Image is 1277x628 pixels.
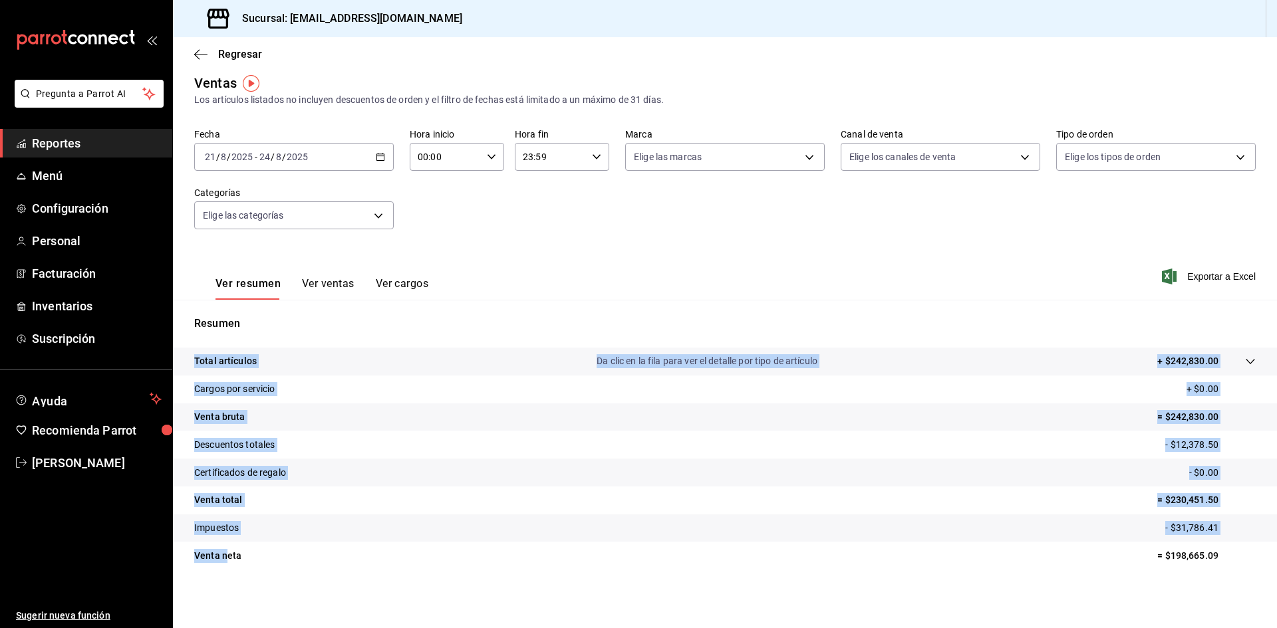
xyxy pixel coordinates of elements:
p: = $230,451.50 [1157,493,1256,507]
label: Fecha [194,130,394,139]
button: Pregunta a Parrot AI [15,80,164,108]
button: Ver cargos [376,277,429,300]
span: Suscripción [32,330,162,348]
div: Ventas [194,73,237,93]
p: Cargos por servicio [194,382,275,396]
p: = $242,830.00 [1157,410,1256,424]
input: ---- [286,152,309,162]
div: Los artículos listados no incluyen descuentos de orden y el filtro de fechas está limitado a un m... [194,93,1256,107]
input: -- [220,152,227,162]
h3: Sucursal: [EMAIL_ADDRESS][DOMAIN_NAME] [231,11,462,27]
p: Total artículos [194,354,257,368]
label: Canal de venta [841,130,1040,139]
span: Inventarios [32,297,162,315]
label: Hora fin [515,130,609,139]
span: Sugerir nueva función [16,609,162,623]
span: Ayuda [32,391,144,407]
span: / [282,152,286,162]
p: Venta total [194,493,242,507]
span: - [255,152,257,162]
p: Descuentos totales [194,438,275,452]
span: Reportes [32,134,162,152]
p: + $0.00 [1187,382,1256,396]
span: Regresar [218,48,262,60]
span: Facturación [32,264,162,282]
button: Ver ventas [302,277,355,300]
input: -- [204,152,216,162]
p: = $198,665.09 [1157,549,1256,563]
img: Tooltip marker [243,75,259,92]
span: Menú [32,167,162,185]
p: Resumen [194,316,1256,332]
span: Elige las categorías [203,209,284,222]
span: Elige los canales de venta [849,150,956,163]
input: -- [259,152,271,162]
label: Hora inicio [410,130,504,139]
p: - $0.00 [1189,466,1256,480]
p: - $31,786.41 [1165,521,1256,535]
p: Venta bruta [194,410,245,424]
p: Impuestos [194,521,239,535]
input: -- [275,152,282,162]
span: Elige las marcas [634,150,702,163]
span: / [216,152,220,162]
span: Elige los tipos de orden [1065,150,1161,163]
p: Certificados de regalo [194,466,286,480]
p: + $242,830.00 [1157,354,1218,368]
span: / [227,152,231,162]
span: Configuración [32,199,162,217]
span: [PERSON_NAME] [32,454,162,472]
label: Categorías [194,188,394,197]
span: Recomienda Parrot [32,421,162,439]
p: Venta neta [194,549,241,563]
button: Exportar a Excel [1165,268,1256,284]
div: navigation tabs [215,277,428,300]
span: Pregunta a Parrot AI [36,87,143,101]
button: open_drawer_menu [146,35,157,45]
p: - $12,378.50 [1165,438,1256,452]
span: / [271,152,275,162]
a: Pregunta a Parrot AI [9,96,164,110]
button: Regresar [194,48,262,60]
input: ---- [231,152,253,162]
label: Tipo de orden [1056,130,1256,139]
label: Marca [625,130,825,139]
button: Ver resumen [215,277,281,300]
p: Da clic en la fila para ver el detalle por tipo de artículo [597,354,817,368]
span: Personal [32,232,162,250]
